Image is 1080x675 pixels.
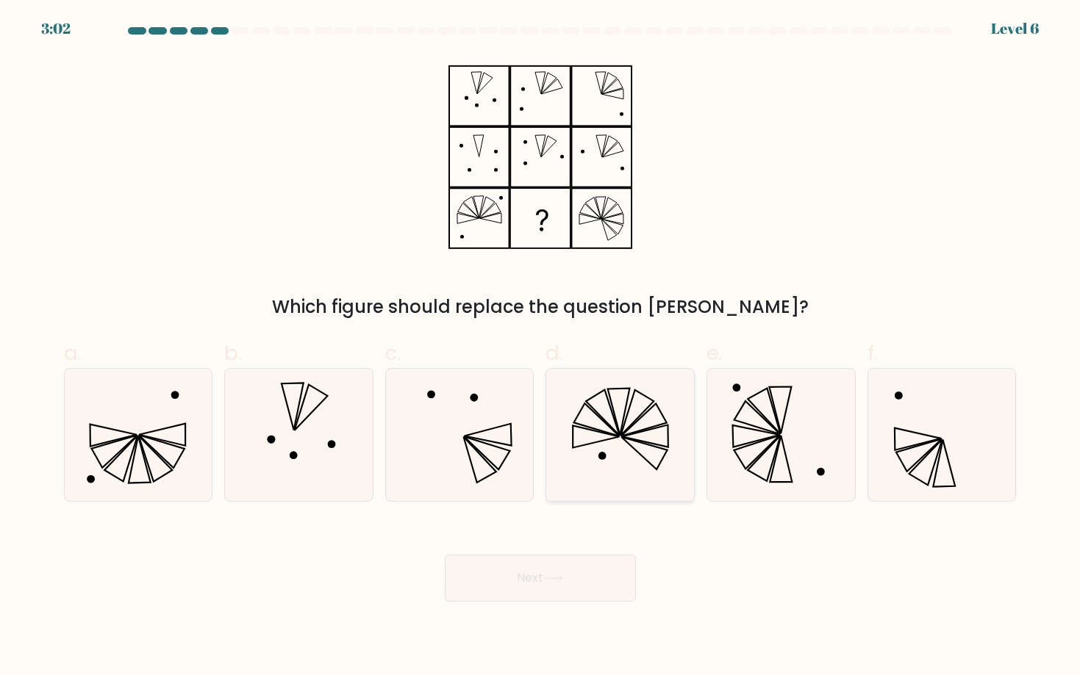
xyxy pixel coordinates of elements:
div: Level 6 [991,18,1039,40]
div: Which figure should replace the question [PERSON_NAME]? [73,294,1008,320]
span: d. [546,339,563,367]
span: c. [385,339,401,367]
div: 3:02 [41,18,71,40]
span: b. [224,339,242,367]
span: a. [64,339,82,367]
span: e. [707,339,723,367]
button: Next [445,555,636,602]
span: f. [868,339,878,367]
